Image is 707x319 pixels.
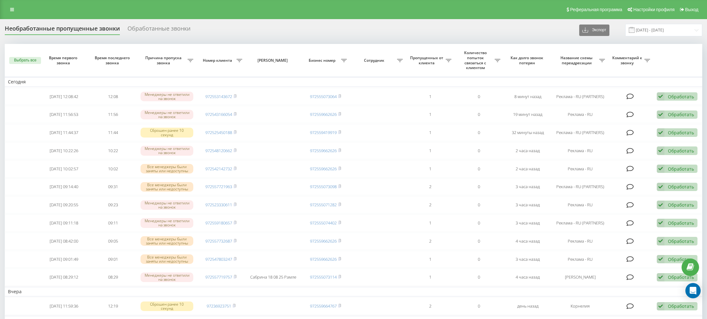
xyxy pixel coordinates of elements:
a: 972543166054 [205,111,232,117]
div: Все менеджеры были заняты или недоступны [141,254,193,264]
button: Выбрать все [9,57,41,64]
span: Как долго звонок потерян [509,55,547,65]
a: 972557719757 [205,274,232,280]
td: 3 часа назад [504,179,553,195]
span: Сотрудник [353,58,397,63]
td: 0 [455,106,504,123]
td: [PERSON_NAME] [552,269,608,286]
a: 972523330611 [205,202,232,208]
div: Обработать [668,94,694,100]
a: 972559180657 [205,220,232,226]
td: 1 [406,269,455,286]
td: 12:19 [88,298,137,315]
td: 0 [455,298,504,315]
td: [DATE] 09:14:40 [40,179,89,195]
td: Реклама - RU (PARTNERS) [552,179,608,195]
div: Обработать [668,274,694,280]
td: Реклама - RU (PARTNERS) [552,88,608,105]
div: Сброшен ранее 10 секунд [141,301,193,311]
td: 08:29 [88,269,137,286]
td: 1 [406,88,455,105]
td: 1 [406,251,455,268]
td: Реклама - RU [552,251,608,268]
div: Обработанные звонки [127,25,190,35]
a: 972559664767 [310,303,337,309]
td: 1 [406,160,455,177]
td: Сабрина 18 08 25 Рамле [245,269,301,286]
div: Менеджеры не ответили на звонок [141,146,193,155]
td: 3 часа назад [504,251,553,268]
a: 972553143672 [205,94,232,99]
span: Пропущенных от клиента [409,55,446,65]
td: 11:56 [88,106,137,123]
a: 972548120662 [205,148,232,153]
td: [DATE] 10:22:26 [40,142,89,159]
td: 2 часа назад [504,142,553,159]
a: 972555071282 [310,202,337,208]
div: Обработать [668,202,694,208]
a: 972547803247 [205,256,232,262]
div: Все менеджеры были заняты или недоступны [141,182,193,192]
td: 12:08 [88,88,137,105]
td: 8 минут назад [504,88,553,105]
span: Время первого звонка [45,55,83,65]
span: Реферальная программа [570,7,622,12]
td: 0 [455,233,504,250]
span: [PERSON_NAME] [251,58,296,63]
span: Название схемы переадресации [555,55,599,65]
td: Вчера [5,287,702,296]
a: 972555074402 [310,220,337,226]
a: 972559662626 [310,111,337,117]
td: 1 [406,124,455,141]
td: 1 [406,215,455,231]
td: 4 часа назад [504,233,553,250]
td: 0 [455,142,504,159]
td: 0 [455,88,504,105]
div: Все менеджеры были заняты или недоступны [141,164,193,174]
td: 0 [455,124,504,141]
span: Количество попыток связаться с клиентом [458,50,495,70]
td: 0 [455,179,504,195]
span: Настройки профиля [633,7,675,12]
span: Время последнего звонка [94,55,132,65]
div: Все менеджеры были заняты или недоступны [141,236,193,246]
td: [DATE] 11:56:53 [40,106,89,123]
td: 3 часа назад [504,215,553,231]
td: 0 [455,196,504,213]
td: 11:44 [88,124,137,141]
td: 0 [455,215,504,231]
td: 10:02 [88,160,137,177]
a: 972555073114 [310,274,337,280]
td: 1 [406,142,455,159]
a: 972559662626 [310,166,337,172]
td: Реклама - RU (PARTNERS) [552,215,608,231]
a: 972525450188 [205,130,232,135]
div: Обработать [668,130,694,136]
div: Менеджеры не ответили на звонок [141,200,193,210]
button: Экспорт [579,25,609,36]
td: 09:11 [88,215,137,231]
div: Обработать [668,303,694,309]
a: 972559662626 [310,256,337,262]
td: 0 [455,269,504,286]
span: Бизнес номер [304,58,341,63]
td: 32 минуты назад [504,124,553,141]
td: Реклама - RU [552,160,608,177]
span: Номер клиента [200,58,237,63]
td: [DATE] 09:01:49 [40,251,89,268]
td: Реклама - RU [552,106,608,123]
div: Сброшен ранее 10 секунд [141,128,193,137]
div: Менеджеры не ответили на звонок [141,273,193,282]
div: Необработанные пропущенные звонки [5,25,120,35]
div: Менеджеры не ответили на звонок [141,92,193,101]
td: 3 часа назад [504,196,553,213]
td: [DATE] 10:02:57 [40,160,89,177]
td: 1 [406,106,455,123]
div: Open Intercom Messenger [685,283,701,298]
div: Обработать [668,184,694,190]
td: день назад [504,298,553,315]
td: Сегодня [5,77,702,87]
td: [DATE] 08:42:00 [40,233,89,250]
td: [DATE] 12:08:42 [40,88,89,105]
td: 09:23 [88,196,137,213]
